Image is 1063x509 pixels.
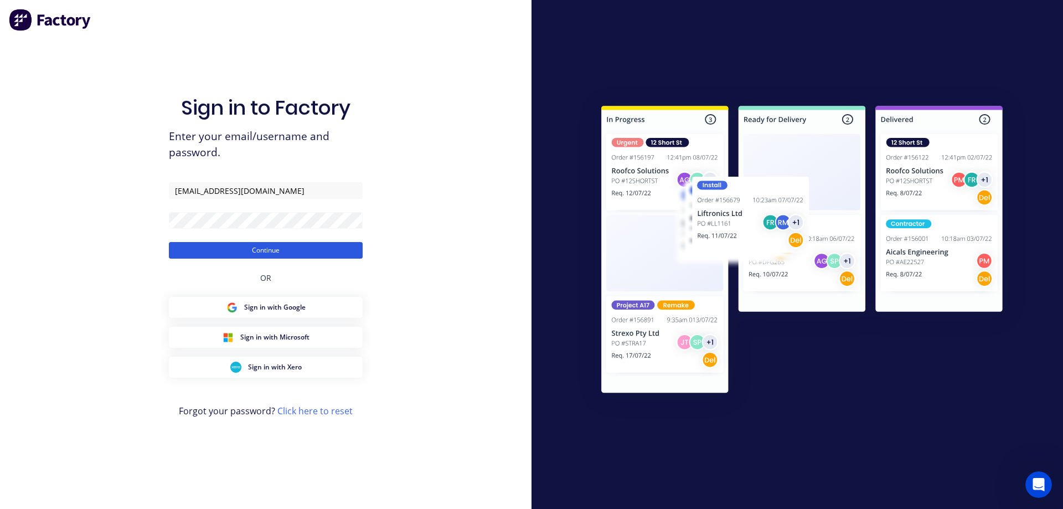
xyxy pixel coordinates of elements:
span: Sign in with Xero [248,362,302,372]
div: OR [260,259,271,297]
button: Microsoft Sign inSign in with Microsoft [169,327,363,348]
span: Enter your email/username and password. [169,128,363,161]
img: Microsoft Sign in [223,332,234,343]
iframe: Intercom live chat [1025,471,1052,498]
img: Sign in [577,84,1027,419]
img: Google Sign in [226,302,238,313]
button: Xero Sign inSign in with Xero [169,357,363,378]
input: Email/Username [169,182,363,199]
img: Factory [9,9,92,31]
img: Xero Sign in [230,362,241,373]
button: Continue [169,242,363,259]
h1: Sign in to Factory [181,96,350,120]
span: Forgot your password? [179,404,353,418]
span: Sign in with Google [244,302,306,312]
span: Sign in with Microsoft [240,332,309,342]
a: Click here to reset [277,405,353,417]
button: Google Sign inSign in with Google [169,297,363,318]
